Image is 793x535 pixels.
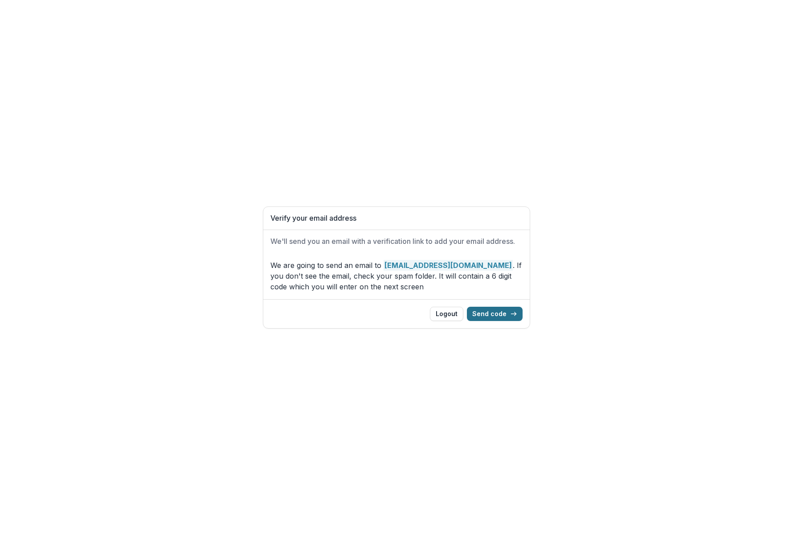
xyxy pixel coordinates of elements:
[270,237,523,246] h2: We'll send you an email with a verification link to add your email address.
[270,260,523,292] p: We are going to send an email to . If you don't see the email, check your spam folder. It will co...
[270,214,523,222] h1: Verify your email address
[430,307,463,321] button: Logout
[467,307,523,321] button: Send code
[384,260,513,271] strong: [EMAIL_ADDRESS][DOMAIN_NAME]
